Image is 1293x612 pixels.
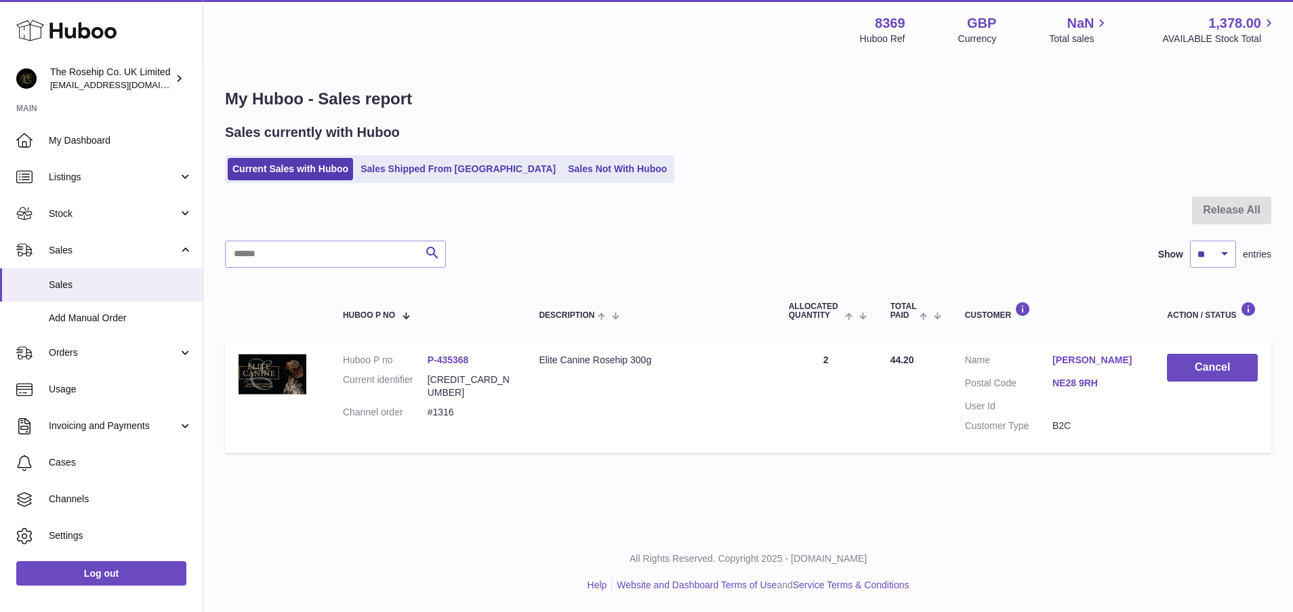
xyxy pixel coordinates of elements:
div: Huboo Ref [860,33,905,45]
dd: B2C [1052,420,1140,432]
span: Settings [49,529,192,542]
a: 1,378.00 AVAILABLE Stock Total [1162,14,1277,45]
a: Sales Shipped From [GEOGRAPHIC_DATA] [356,158,560,180]
span: Usage [49,383,192,396]
a: Sales Not With Huboo [563,158,672,180]
span: Description [539,311,594,320]
span: ALLOCATED Quantity [789,302,842,320]
h1: My Huboo - Sales report [225,88,1271,110]
span: NaN [1067,14,1094,33]
div: The Rosehip Co. UK Limited [50,66,172,91]
dt: Huboo P no [343,354,428,367]
a: Help [588,579,607,590]
span: Huboo P no [343,311,395,320]
a: Current Sales with Huboo [228,158,353,180]
div: Elite Canine Rosehip 300g [539,354,761,367]
div: Customer [965,302,1141,320]
span: AVAILABLE Stock Total [1162,33,1277,45]
dt: Current identifier [343,373,428,399]
span: Cases [49,456,192,469]
span: Total sales [1049,33,1109,45]
span: Invoicing and Payments [49,420,178,432]
span: My Dashboard [49,134,192,147]
dt: Postal Code [965,377,1052,393]
span: 44.20 [890,354,914,365]
a: P-435368 [428,354,469,365]
a: Service Terms & Conditions [793,579,909,590]
img: sales@eliteequineuk.com [16,68,37,89]
a: NaN Total sales [1049,14,1109,45]
a: Log out [16,561,186,586]
label: Show [1158,248,1183,261]
a: Website and Dashboard Terms of Use [617,579,777,590]
dd: #1316 [428,406,512,419]
dt: Name [965,354,1052,370]
dt: Customer Type [965,420,1052,432]
dt: User Id [965,400,1052,413]
span: Sales [49,244,178,257]
td: 2 [775,340,877,453]
a: [PERSON_NAME] [1052,354,1140,367]
span: Add Manual Order [49,312,192,325]
span: Listings [49,171,178,184]
a: NE28 9RH [1052,377,1140,390]
div: Action / Status [1167,302,1258,320]
dd: [CREDIT_CARD_NUMBER] [428,373,512,399]
span: 1,378.00 [1208,14,1261,33]
span: Total paid [890,302,917,320]
strong: 8369 [875,14,905,33]
span: [EMAIL_ADDRESS][DOMAIN_NAME] [50,79,199,90]
span: entries [1243,248,1271,261]
span: Sales [49,279,192,291]
p: All Rights Reserved. Copyright 2025 - [DOMAIN_NAME] [214,552,1282,565]
span: Stock [49,207,178,220]
dt: Channel order [343,406,428,419]
button: Cancel [1167,354,1258,382]
span: Orders [49,346,178,359]
div: Currency [958,33,997,45]
li: and [612,579,909,592]
span: Channels [49,493,192,506]
img: 83691651847316.png [239,354,306,394]
strong: GBP [967,14,996,33]
h2: Sales currently with Huboo [225,123,400,142]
